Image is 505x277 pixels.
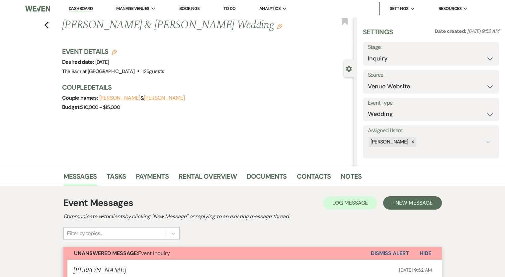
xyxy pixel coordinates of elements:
[62,17,293,33] h1: [PERSON_NAME] & [PERSON_NAME] Wedding
[142,68,164,75] span: 125 guests
[63,171,97,186] a: Messages
[62,104,81,111] span: Budget:
[99,95,185,101] span: &
[371,247,409,260] button: Dismiss Alert
[395,199,432,206] span: New Message
[435,28,467,35] span: Date created:
[363,27,393,42] h3: Settings
[81,104,120,111] span: $10,000 - $15,000
[74,250,138,257] strong: Unanswered Message:
[25,2,50,16] img: Weven Logo
[439,5,462,12] span: Resources
[179,171,237,186] a: Rental Overview
[99,95,140,101] button: [PERSON_NAME]
[63,196,133,210] h1: Event Messages
[332,199,368,206] span: Log Message
[62,58,95,65] span: Desired date:
[116,5,149,12] span: Manage Venues
[62,94,99,101] span: Couple names:
[368,126,494,136] label: Assigned Users:
[69,6,93,12] a: Dashboard
[420,250,431,257] span: Hide
[73,266,126,275] h5: [PERSON_NAME]
[383,196,442,210] button: +New Message
[144,95,185,101] button: [PERSON_NAME]
[63,213,442,221] h2: Communicate with clients by clicking "New Message" or replying to an existing message thread.
[369,137,409,147] div: [PERSON_NAME]
[368,70,494,80] label: Source:
[223,6,236,11] a: To Do
[247,171,287,186] a: Documents
[62,47,164,56] h3: Event Details
[67,230,103,237] div: Filter by topics...
[259,5,281,12] span: Analytics
[136,171,169,186] a: Payments
[341,171,362,186] a: Notes
[63,247,371,260] button: Unanswered Message:Event Inquiry
[74,250,170,257] span: Event Inquiry
[179,6,200,11] a: Bookings
[277,23,282,29] button: Edit
[409,247,442,260] button: Hide
[399,267,432,273] span: [DATE] 9:52 AM
[368,98,494,108] label: Event Type:
[346,65,352,71] button: Close lead details
[107,171,126,186] a: Tasks
[368,43,494,52] label: Stage:
[95,59,109,65] span: [DATE]
[323,196,377,210] button: Log Message
[62,68,134,75] span: The Barn at [GEOGRAPHIC_DATA]
[467,28,499,35] span: [DATE] 9:52 AM
[297,171,331,186] a: Contacts
[390,5,409,12] span: Settings
[62,83,347,92] h3: Couple Details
